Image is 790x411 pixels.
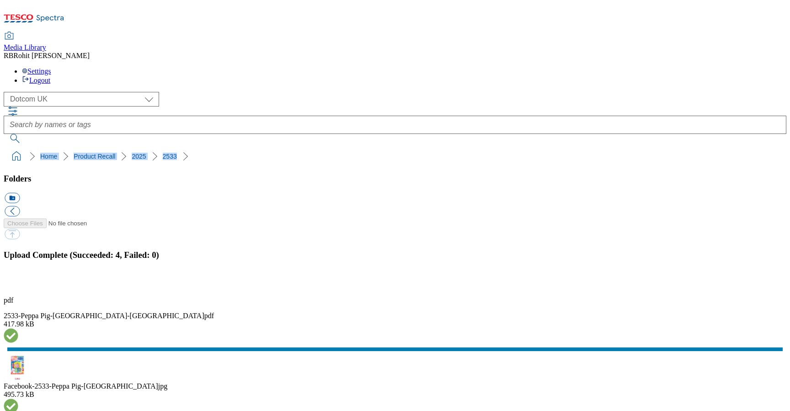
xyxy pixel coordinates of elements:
img: preview [4,353,31,380]
span: Rohit [PERSON_NAME] [13,52,90,59]
div: 2533-Peppa Pig-[GEOGRAPHIC_DATA]-[GEOGRAPHIC_DATA]pdf [4,312,786,320]
a: Product Recall [74,153,115,160]
input: Search by names or tags [4,116,786,134]
a: Settings [22,67,51,75]
h3: Folders [4,174,786,184]
span: RB [4,52,13,59]
h3: Upload Complete (Succeeded: 4, Failed: 0) [4,250,786,260]
a: Logout [22,76,50,84]
a: home [9,149,24,164]
a: 2533 [163,153,177,160]
a: 2025 [132,153,146,160]
nav: breadcrumb [4,148,786,165]
a: Home [40,153,57,160]
div: Facebook-2533-Peppa Pig-[GEOGRAPHIC_DATA]jpg [4,382,786,390]
div: 417.98 kB [4,320,786,328]
a: Media Library [4,32,46,52]
span: Media Library [4,43,46,51]
p: pdf [4,296,786,304]
div: 495.73 kB [4,390,786,399]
